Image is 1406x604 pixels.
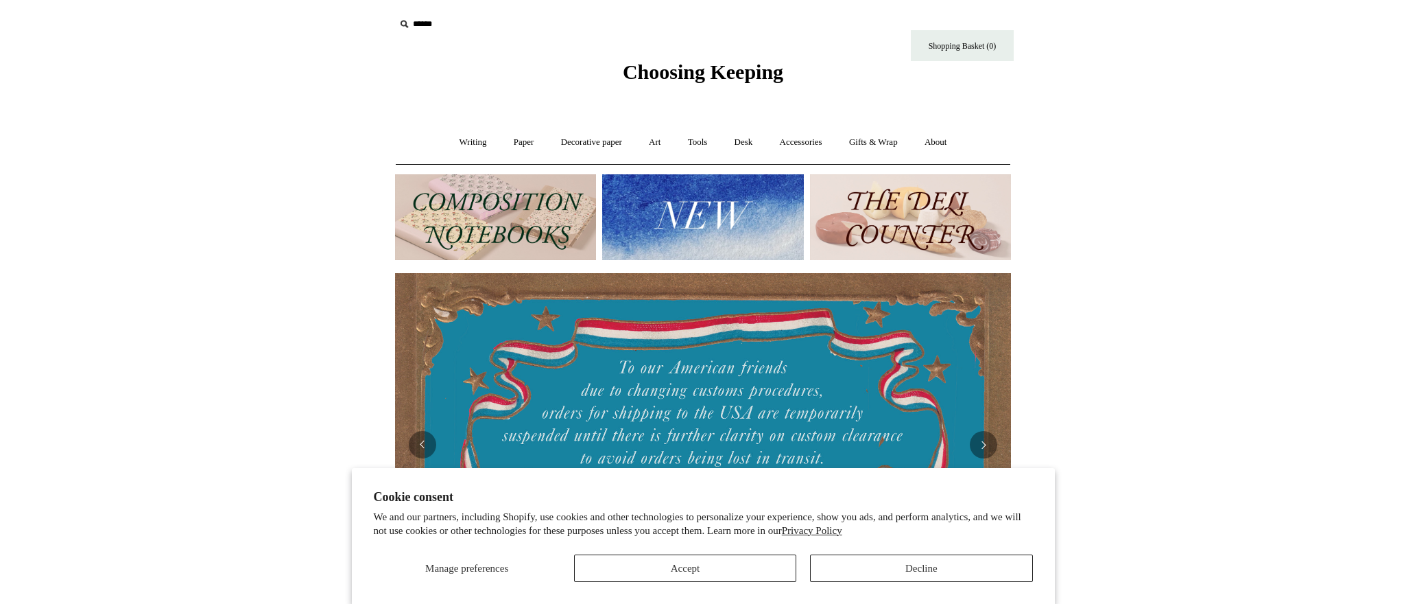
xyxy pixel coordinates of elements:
a: Gifts & Wrap [837,124,910,161]
button: Manage preferences [374,555,560,582]
p: We and our partners, including Shopify, use cookies and other technologies to personalize your ex... [374,511,1033,537]
a: Accessories [767,124,835,161]
a: Shopping Basket (0) [911,30,1014,61]
a: Paper [501,124,547,161]
img: The Deli Counter [810,174,1011,260]
a: Desk [722,124,765,161]
img: New.jpg__PID:f73bdf93-380a-4a35-bcfe-7823039498e1 [602,174,803,260]
a: Privacy Policy [782,525,842,536]
a: Tools [676,124,720,161]
a: About [912,124,960,161]
button: Previous [409,431,436,458]
h2: Cookie consent [374,490,1033,504]
button: Accept [574,555,796,582]
button: Decline [810,555,1032,582]
span: Choosing Keeping [623,60,783,83]
a: Choosing Keeping [623,71,783,81]
a: Art [636,124,673,161]
span: Manage preferences [425,563,508,574]
button: Next [970,431,997,458]
a: Writing [447,124,499,161]
a: Decorative paper [549,124,634,161]
img: 202302 Composition ledgers.jpg__PID:69722ee6-fa44-49dd-a067-31375e5d54ec [395,174,596,260]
